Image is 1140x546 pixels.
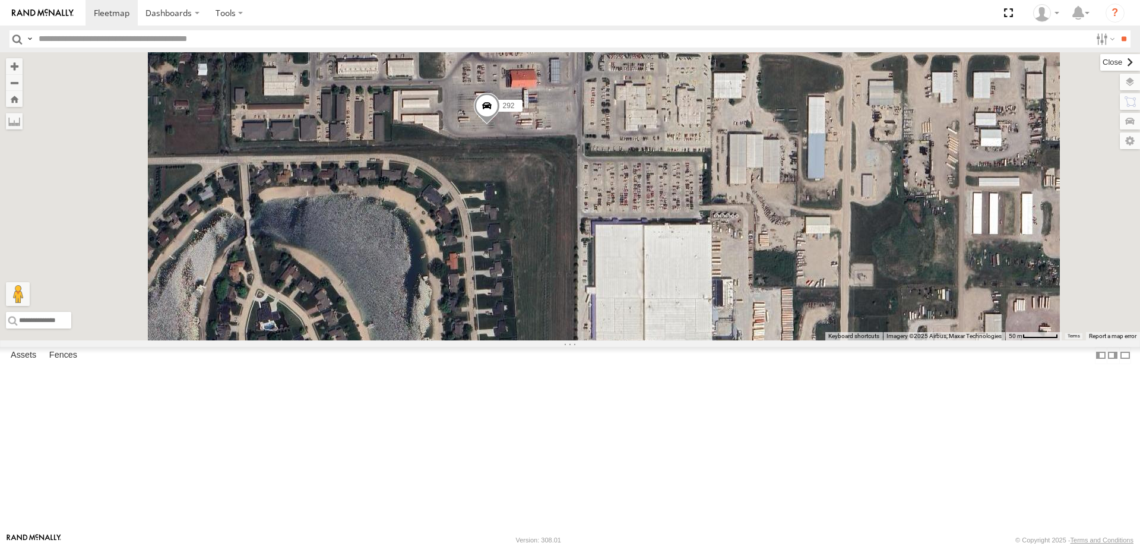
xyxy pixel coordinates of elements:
div: Version: 308.01 [516,536,561,544]
label: Dock Summary Table to the Left [1095,347,1107,364]
label: Measure [6,113,23,130]
div: Steve Basgall [1029,4,1063,22]
button: Map Scale: 50 m per 56 pixels [1005,332,1062,340]
button: Zoom Home [6,91,23,107]
label: Search Filter Options [1091,30,1117,48]
label: Dock Summary Table to the Right [1107,347,1119,364]
button: Keyboard shortcuts [828,332,879,340]
span: Imagery ©2025 Airbus, Maxar Technologies [886,333,1002,339]
i: ? [1106,4,1125,23]
button: Zoom out [6,74,23,91]
label: Map Settings [1120,132,1140,149]
label: Fences [43,347,83,364]
img: rand-logo.svg [12,9,74,17]
a: Visit our Website [7,534,61,546]
a: Terms (opens in new tab) [1068,334,1080,339]
a: Terms and Conditions [1071,536,1133,544]
button: Drag Pegman onto the map to open Street View [6,282,30,306]
button: Zoom in [6,58,23,74]
label: Search Query [25,30,34,48]
a: Report a map error [1089,333,1136,339]
label: Hide Summary Table [1119,347,1131,364]
div: © Copyright 2025 - [1015,536,1133,544]
span: 50 m [1009,333,1022,339]
label: Assets [5,347,42,364]
span: 292 [502,102,514,110]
